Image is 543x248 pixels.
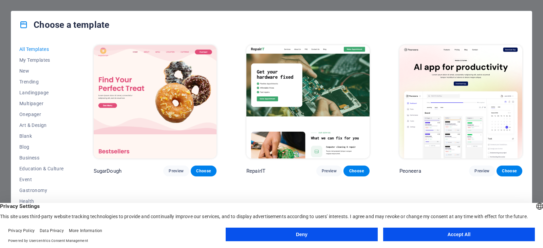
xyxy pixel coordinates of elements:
[19,155,64,160] span: Business
[19,76,64,87] button: Trending
[19,198,64,204] span: Health
[19,65,64,76] button: New
[19,177,64,182] span: Event
[19,141,64,152] button: Blog
[399,168,421,174] p: Peoneera
[19,90,64,95] span: Landingpage
[19,101,64,106] span: Multipager
[94,45,217,158] img: SugarDough
[246,168,265,174] p: RepairIT
[316,166,342,176] button: Preview
[169,168,184,174] span: Preview
[19,144,64,150] span: Blog
[19,46,64,52] span: All Templates
[19,152,64,163] button: Business
[19,133,64,139] span: Blank
[19,87,64,98] button: Landingpage
[19,174,64,185] button: Event
[19,55,64,65] button: My Templates
[19,68,64,74] span: New
[19,166,64,171] span: Education & Culture
[19,112,64,117] span: Onepager
[246,45,369,158] img: RepairIT
[349,168,364,174] span: Choose
[19,44,64,55] button: All Templates
[19,79,64,84] span: Trending
[19,163,64,174] button: Education & Culture
[191,166,217,176] button: Choose
[94,168,121,174] p: SugarDough
[19,122,64,128] span: Art & Design
[19,120,64,131] button: Art & Design
[19,185,64,196] button: Gastronomy
[19,131,64,141] button: Blank
[322,168,337,174] span: Preview
[196,168,211,174] span: Choose
[19,19,109,30] h4: Choose a template
[399,45,522,158] img: Peoneera
[19,196,64,207] button: Health
[19,109,64,120] button: Onepager
[343,166,369,176] button: Choose
[163,166,189,176] button: Preview
[19,98,64,109] button: Multipager
[19,57,64,63] span: My Templates
[19,188,64,193] span: Gastronomy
